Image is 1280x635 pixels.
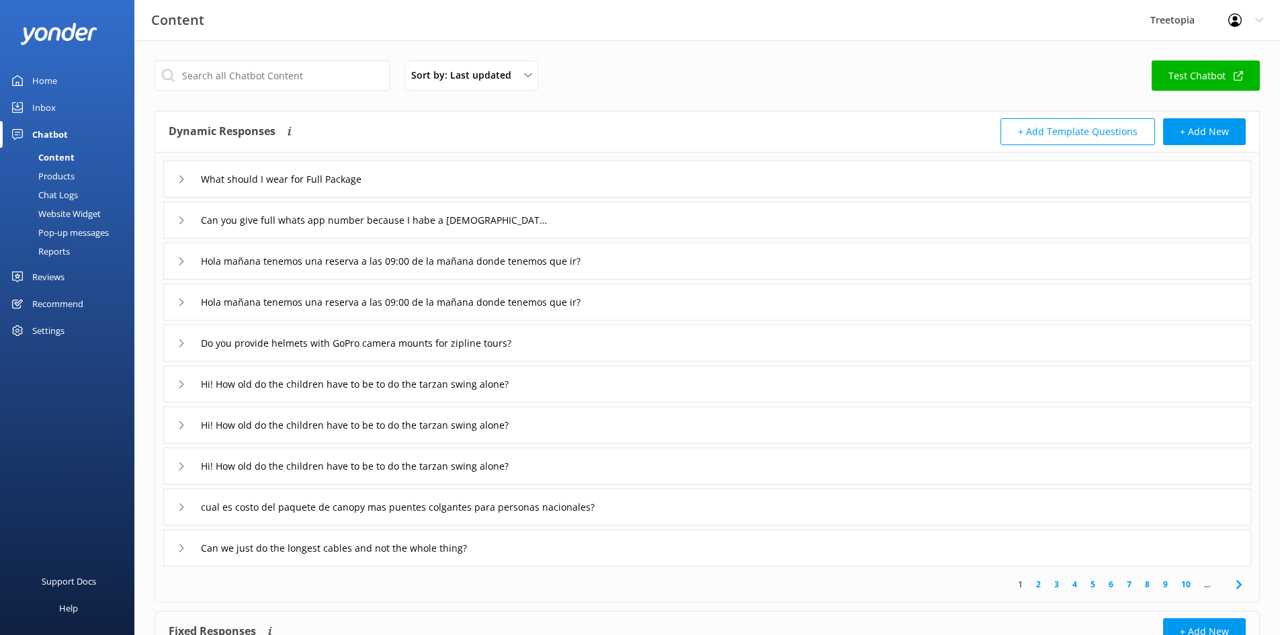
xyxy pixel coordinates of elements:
[1152,60,1260,91] a: Test Chatbot
[1163,118,1246,145] button: + Add New
[1000,118,1155,145] button: + Add Template Questions
[32,67,57,94] div: Home
[8,148,134,167] a: Content
[8,167,134,185] a: Products
[32,290,83,317] div: Recommend
[8,242,134,261] a: Reports
[59,595,78,622] div: Help
[1029,578,1048,591] a: 2
[8,223,134,242] a: Pop-up messages
[42,568,96,595] div: Support Docs
[1138,578,1156,591] a: 8
[1048,578,1066,591] a: 3
[8,185,78,204] div: Chat Logs
[20,23,97,45] img: yonder-white-logo.png
[169,118,275,145] h4: Dynamic Responses
[1120,578,1138,591] a: 7
[1084,578,1102,591] a: 5
[32,121,68,148] div: Chatbot
[32,317,65,344] div: Settings
[1156,578,1175,591] a: 9
[32,263,65,290] div: Reviews
[155,60,390,91] input: Search all Chatbot Content
[8,167,75,185] div: Products
[1102,578,1120,591] a: 6
[8,223,109,242] div: Pop-up messages
[8,185,134,204] a: Chat Logs
[8,242,70,261] div: Reports
[1011,578,1029,591] a: 1
[151,9,204,31] h3: Content
[411,68,519,83] span: Sort by: Last updated
[1175,578,1197,591] a: 10
[8,204,134,223] a: Website Widget
[1066,578,1084,591] a: 4
[8,148,75,167] div: Content
[32,94,56,121] div: Inbox
[1197,578,1217,591] span: ...
[8,204,101,223] div: Website Widget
